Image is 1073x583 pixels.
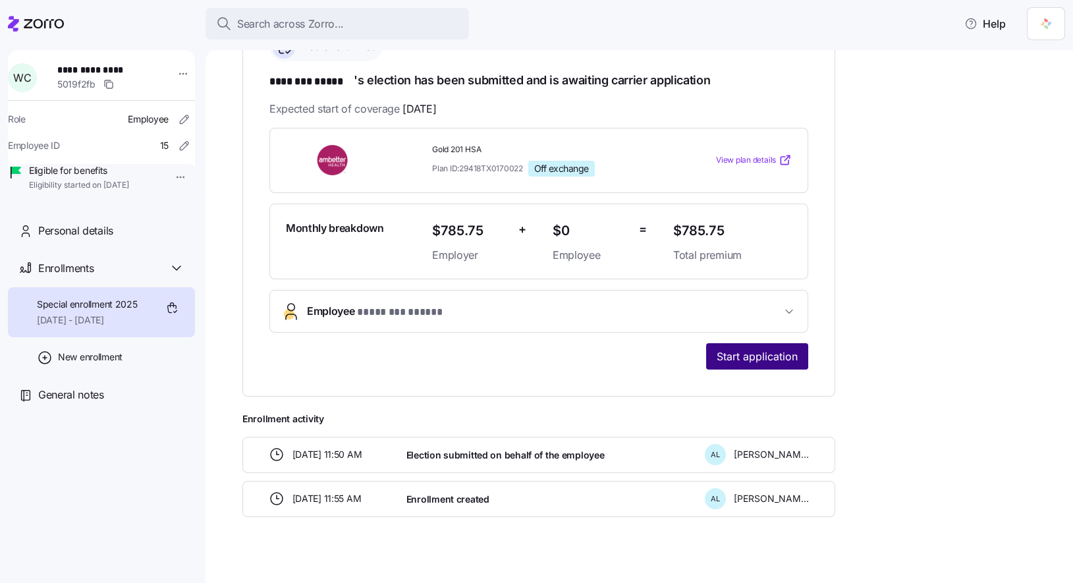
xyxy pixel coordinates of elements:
[734,448,809,461] span: [PERSON_NAME]
[37,314,138,327] span: [DATE] - [DATE]
[242,412,835,426] span: Enrollment activity
[432,220,508,242] span: $785.75
[432,163,523,174] span: Plan ID: 29418TX0170022
[29,180,129,191] span: Eligibility started on [DATE]
[29,164,129,177] span: Eligible for benefits
[716,154,776,167] span: View plan details
[432,144,663,155] span: Gold 201 HSA
[673,220,792,242] span: $785.75
[292,448,362,461] span: [DATE] 11:50 AM
[38,387,104,403] span: General notes
[13,72,31,83] span: W C
[8,139,60,152] span: Employee ID
[734,492,809,505] span: [PERSON_NAME]
[37,298,138,311] span: Special enrollment 2025
[38,223,113,239] span: Personal details
[269,72,808,90] h1: 's election has been submitted and is awaiting carrier application
[711,495,720,503] span: A L
[160,139,169,152] span: 15
[128,113,169,126] span: Employee
[237,16,344,32] span: Search across Zorro...
[534,163,589,175] span: Off exchange
[307,303,447,321] span: Employee
[406,449,605,462] span: Election submitted on behalf of the employee
[954,11,1016,37] button: Help
[286,145,381,175] img: Ambetter
[553,220,628,242] span: $0
[706,343,808,370] button: Start application
[292,492,362,505] span: [DATE] 11:55 AM
[673,247,792,264] span: Total premium
[58,350,123,364] span: New enrollment
[717,348,798,364] span: Start application
[553,247,628,264] span: Employee
[716,153,792,167] a: View plan details
[402,101,436,117] span: [DATE]
[206,8,469,40] button: Search across Zorro...
[964,16,1006,32] span: Help
[518,220,526,239] span: +
[406,493,489,506] span: Enrollment created
[269,101,436,117] span: Expected start of coverage
[432,247,508,264] span: Employer
[711,451,720,458] span: A L
[8,113,26,126] span: Role
[639,220,647,239] span: =
[1035,13,1057,34] img: 5711ede7-1a95-4d76-b346-8039fc8124a1-1741415864132.png
[286,220,384,236] span: Monthly breakdown
[38,260,94,277] span: Enrollments
[57,78,96,91] span: 5019f2fb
